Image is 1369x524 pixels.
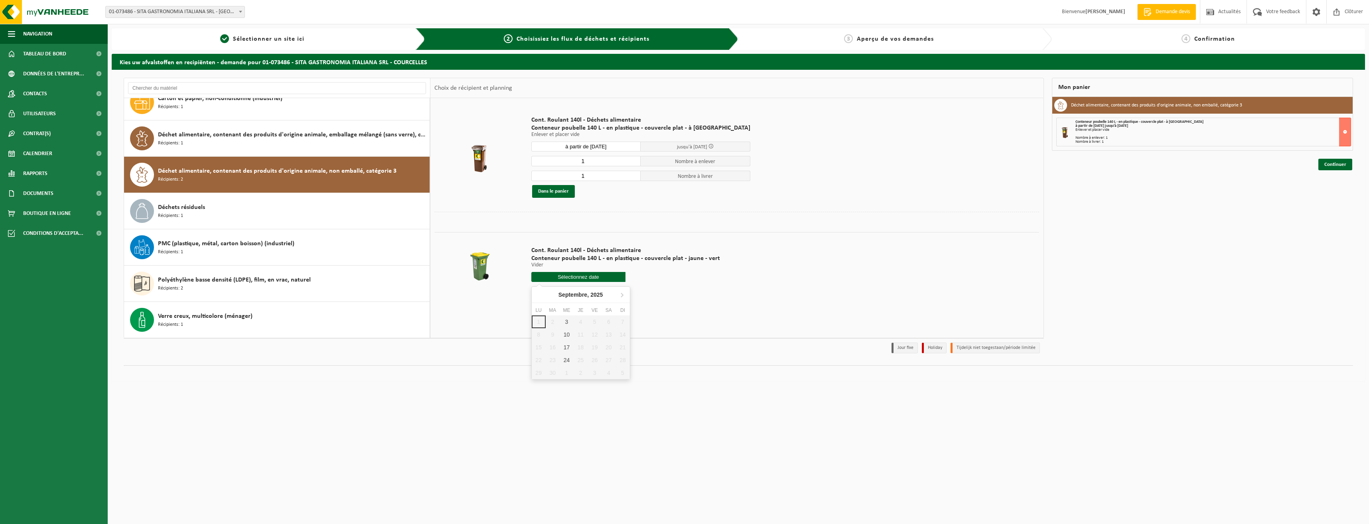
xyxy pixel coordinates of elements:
[1075,120,1203,124] span: Conteneur poubelle 140 L - en plastique - couvercle plat - à [GEOGRAPHIC_DATA]
[23,124,51,144] span: Contrat(s)
[158,103,183,111] span: Récipients: 1
[531,254,720,262] span: Conteneur poubelle 140 L - en plastique - couvercle plat - jaune - vert
[124,120,430,157] button: Déchet alimentaire, contenant des produits d'origine animale, emballage mélangé (sans verre), cat...
[1154,8,1192,16] span: Demande devis
[1318,159,1352,170] a: Continuer
[1137,4,1196,20] a: Demande devis
[531,272,626,282] input: Sélectionnez date
[588,306,602,314] div: Ve
[1052,78,1353,97] div: Mon panier
[531,132,750,138] p: Enlever et placer vide
[560,328,574,341] div: 10
[641,156,750,166] span: Nombre à enlever
[1182,34,1190,43] span: 4
[531,142,641,152] input: Sélectionnez date
[158,311,252,321] span: Verre creux, multicolore (ménager)
[106,6,245,18] span: 01-073486 - SITA GASTRONOMIA ITALIANA SRL - COURCELLES
[158,285,183,292] span: Récipients: 2
[641,171,750,181] span: Nombre à livrer
[531,262,720,268] p: Vider
[124,266,430,302] button: Polyéthylène basse densité (LDPE), film, en vrac, naturel Récipients: 2
[531,246,720,254] span: Cont. Roulant 140l - Déchets alimentaire
[532,185,575,198] button: Dans le panier
[23,223,83,243] span: Conditions d'accepta...
[857,36,934,42] span: Aperçu de vos demandes
[124,193,430,229] button: Déchets résiduels Récipients: 1
[555,288,606,301] div: Septembre,
[1075,128,1351,132] div: Enlever et placer vide
[220,34,229,43] span: 1
[158,248,183,256] span: Récipients: 1
[1075,136,1351,140] div: Nombre à enlever: 1
[116,34,409,44] a: 1Sélectionner un site ici
[1071,99,1242,112] h3: Déchet alimentaire, contenant des produits d'origine animale, non emballé, catégorie 3
[158,140,183,147] span: Récipients: 1
[158,94,282,103] span: Carton et papier, non-conditionné (industriel)
[23,183,53,203] span: Documents
[124,157,430,193] button: Déchet alimentaire, contenant des produits d'origine animale, non emballé, catégorie 3 Récipients: 2
[1194,36,1235,42] span: Confirmation
[23,203,71,223] span: Boutique en ligne
[574,306,588,314] div: Je
[124,229,430,266] button: PMC (plastique, métal, carton boisson) (industriel) Récipients: 1
[892,343,918,353] li: Jour fixe
[23,144,52,164] span: Calendrier
[602,306,615,314] div: Sa
[158,166,396,176] span: Déchet alimentaire, contenant des produits d'origine animale, non emballé, catégorie 3
[158,239,294,248] span: PMC (plastique, métal, carton boisson) (industriel)
[590,292,603,297] i: 2025
[560,366,574,379] div: 1
[922,343,947,353] li: Holiday
[560,354,574,366] div: 24
[158,212,183,220] span: Récipients: 1
[517,36,649,42] span: Choisissiez les flux de déchets et récipients
[158,321,183,329] span: Récipients: 1
[158,203,205,212] span: Déchets résiduels
[504,34,513,43] span: 2
[158,176,183,183] span: Récipients: 2
[233,36,304,42] span: Sélectionner un site ici
[112,54,1365,69] h2: Kies uw afvalstoffen en recipiënten - demande pour 01-073486 - SITA GASTRONOMIA ITALIANA SRL - CO...
[615,306,629,314] div: Di
[158,130,428,140] span: Déchet alimentaire, contenant des produits d'origine animale, emballage mélangé (sans verre), cat 3
[532,306,546,314] div: Lu
[124,302,430,338] button: Verre creux, multicolore (ménager) Récipients: 1
[531,116,750,124] span: Cont. Roulant 140l - Déchets alimentaire
[23,44,66,64] span: Tableau de bord
[560,341,574,354] div: 17
[105,6,245,18] span: 01-073486 - SITA GASTRONOMIA ITALIANA SRL - COURCELLES
[23,24,52,44] span: Navigation
[430,78,516,98] div: Choix de récipient et planning
[23,164,47,183] span: Rapports
[951,343,1040,353] li: Tijdelijk niet toegestaan/période limitée
[546,306,560,314] div: Ma
[1075,140,1351,144] div: Nombre à livrer: 1
[1075,124,1128,128] strong: à partir de [DATE] jusqu'à [DATE]
[23,104,56,124] span: Utilisateurs
[124,84,430,120] button: Carton et papier, non-conditionné (industriel) Récipients: 1
[158,275,311,285] span: Polyéthylène basse densité (LDPE), film, en vrac, naturel
[560,315,574,328] div: 3
[844,34,853,43] span: 3
[531,124,750,132] span: Conteneur poubelle 140 L - en plastique - couvercle plat - à [GEOGRAPHIC_DATA]
[23,64,84,84] span: Données de l'entrepr...
[1085,9,1125,15] strong: [PERSON_NAME]
[128,82,426,94] input: Chercher du matériel
[677,144,707,150] span: jusqu'à [DATE]
[560,306,574,314] div: Me
[23,84,47,104] span: Contacts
